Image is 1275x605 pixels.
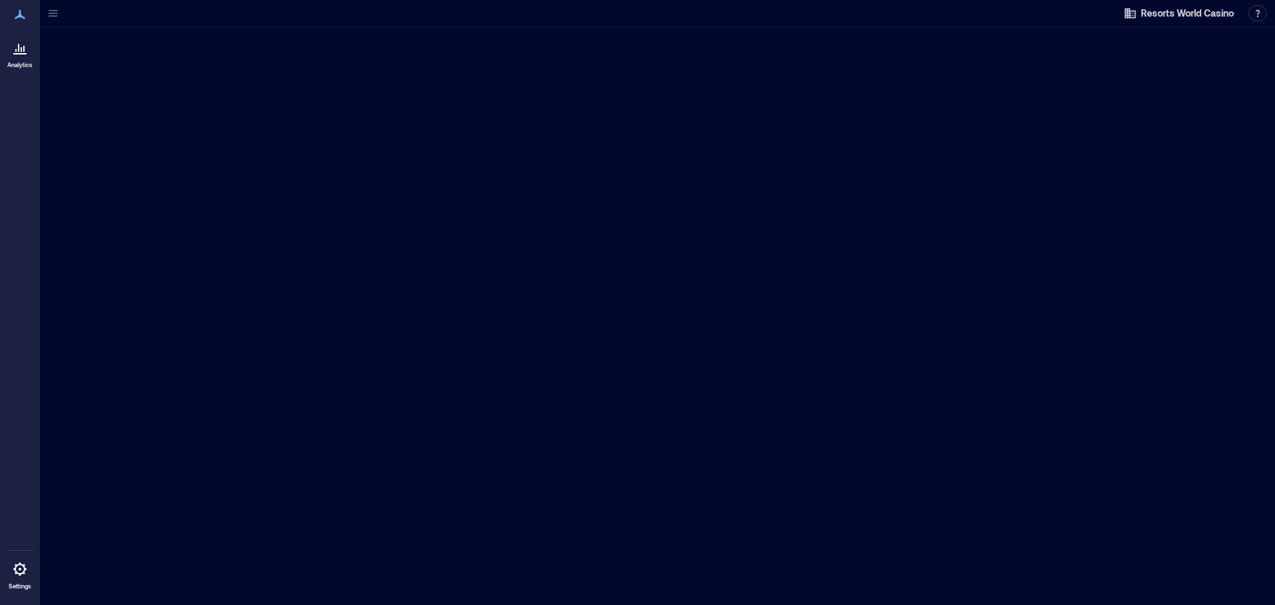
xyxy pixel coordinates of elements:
[4,553,36,594] a: Settings
[3,32,37,73] a: Analytics
[7,61,33,69] p: Analytics
[9,582,31,590] p: Settings
[1141,7,1234,20] span: Resorts World Casino
[1120,3,1238,24] button: Resorts World Casino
